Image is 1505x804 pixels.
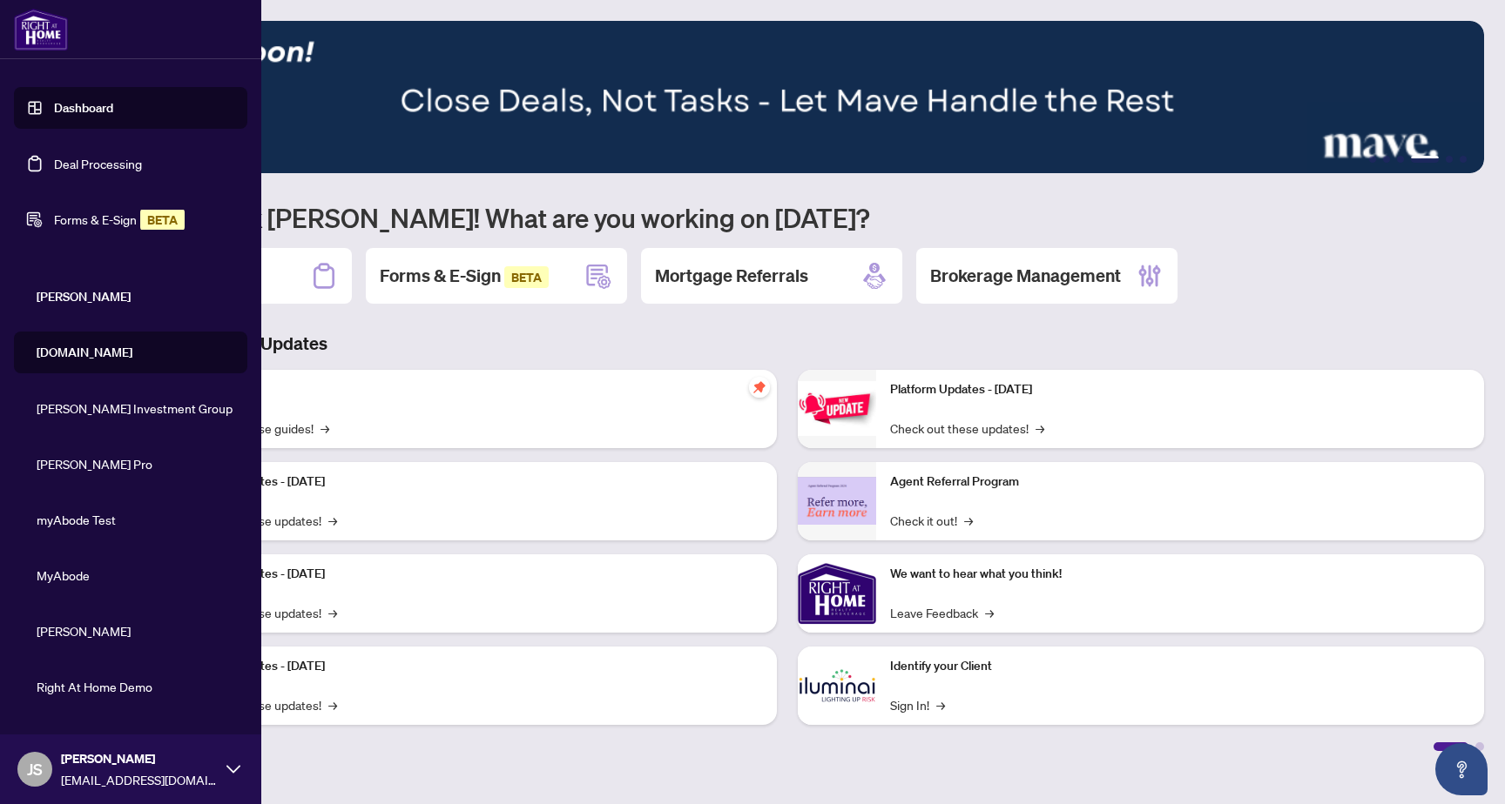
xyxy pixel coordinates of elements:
[54,156,142,171] a: Deal Processing
[890,511,973,530] a: Check it out!→
[37,510,235,529] span: myAbode Test
[37,621,235,640] span: [PERSON_NAME]
[890,472,1470,492] p: Agent Referral Program
[1036,419,1044,438] span: →
[27,757,43,781] span: JS
[1397,156,1404,163] button: 3
[1460,156,1467,163] button: 6
[1446,156,1453,163] button: 5
[54,100,113,116] a: Dashboard
[37,566,235,585] span: MyAbode
[14,9,68,50] img: logo
[890,657,1470,676] p: Identify your Client
[985,603,994,622] span: →
[890,380,1470,399] p: Platform Updates - [DATE]
[91,201,1484,234] h1: Welcome back [PERSON_NAME]! What are you working on [DATE]?
[930,264,1121,288] h2: Brokerage Management
[890,695,945,714] a: Sign In!→
[37,399,235,418] span: [PERSON_NAME] Investment Group
[91,332,1484,356] h3: Brokerage & Industry Updates
[321,419,329,438] span: →
[936,695,945,714] span: →
[183,380,763,399] p: Self-Help
[798,647,876,725] img: Identify your Client
[1435,743,1488,795] button: Open asap
[890,565,1470,584] p: We want to hear what you think!
[37,287,235,306] span: [PERSON_NAME]
[798,554,876,633] img: We want to hear what you think!
[798,477,876,525] img: Agent Referral Program
[749,377,770,398] span: pushpin
[37,733,235,752] span: [DEMOGRAPHIC_DATA][PERSON_NAME] Realty
[504,266,549,288] span: BETA
[328,603,337,622] span: →
[655,264,808,288] h2: Mortgage Referrals
[890,419,1044,438] a: Check out these updates!→
[890,603,994,622] a: Leave Feedback→
[183,657,763,676] p: Platform Updates - [DATE]
[380,265,549,286] span: Forms & E-Sign
[183,472,763,492] p: Platform Updates - [DATE]
[964,511,973,530] span: →
[1383,156,1390,163] button: 2
[37,677,235,696] span: Right At Home Demo
[91,21,1484,173] img: Slide 3
[1411,156,1439,163] button: 4
[183,565,763,584] p: Platform Updates - [DATE]
[1369,156,1376,163] button: 1
[61,770,218,789] span: [EMAIL_ADDRESS][DOMAIN_NAME]
[54,211,185,227] a: Forms & E-SignBETA
[798,381,876,436] img: Platform Updates - June 23, 2025
[37,343,235,362] span: [DOMAIN_NAME]
[37,454,235,473] span: [PERSON_NAME] Pro
[61,749,218,768] span: [PERSON_NAME]
[328,695,337,714] span: →
[328,511,337,530] span: →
